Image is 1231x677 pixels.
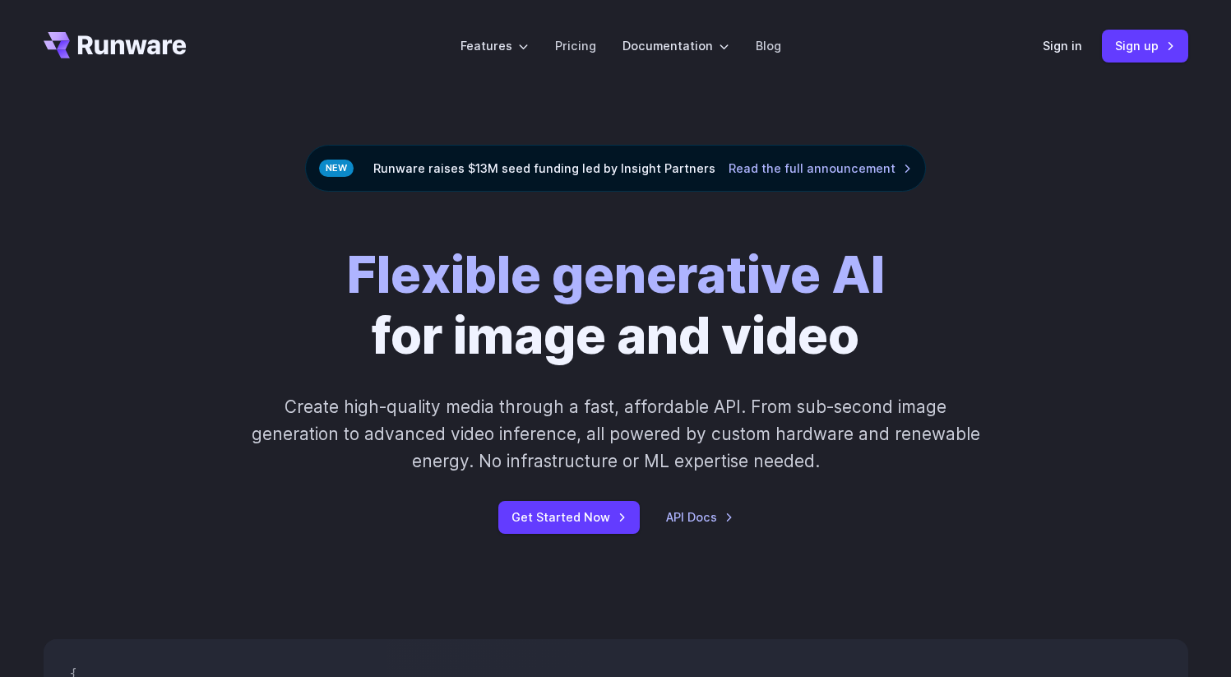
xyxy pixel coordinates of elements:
[1102,30,1188,62] a: Sign up
[305,145,926,192] div: Runware raises $13M seed funding led by Insight Partners
[666,508,734,526] a: API Docs
[729,159,912,178] a: Read the full announcement
[460,36,529,55] label: Features
[1043,36,1082,55] a: Sign in
[622,36,729,55] label: Documentation
[347,243,885,305] strong: Flexible generative AI
[44,32,187,58] a: Go to /
[347,244,885,367] h1: for image and video
[756,36,781,55] a: Blog
[249,393,982,475] p: Create high-quality media through a fast, affordable API. From sub-second image generation to adv...
[555,36,596,55] a: Pricing
[498,501,640,533] a: Get Started Now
